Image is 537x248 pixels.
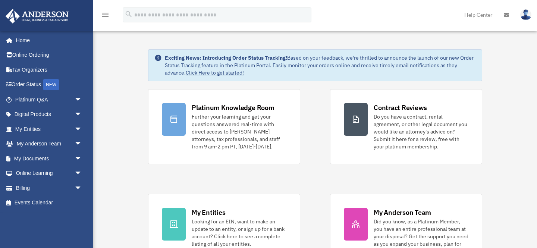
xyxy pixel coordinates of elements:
div: Contract Reviews [374,103,427,112]
img: User Pic [520,9,531,20]
div: Looking for an EIN, want to make an update to an entity, or sign up for a bank account? Click her... [192,218,286,248]
a: Platinum Knowledge Room Further your learning and get your questions answered real-time with dire... [148,89,300,164]
span: arrow_drop_down [75,151,89,166]
a: My Anderson Teamarrow_drop_down [5,136,93,151]
a: Home [5,33,89,48]
a: Digital Productsarrow_drop_down [5,107,93,122]
a: Contract Reviews Do you have a contract, rental agreement, or other legal document you would like... [330,89,482,164]
img: Anderson Advisors Platinum Portal [3,9,71,23]
div: Platinum Knowledge Room [192,103,274,112]
div: NEW [43,79,59,90]
a: Online Ordering [5,48,93,63]
a: menu [101,13,110,19]
div: Further your learning and get your questions answered real-time with direct access to [PERSON_NAM... [192,113,286,150]
a: Click Here to get started! [186,69,244,76]
a: Tax Organizers [5,62,93,77]
span: arrow_drop_down [75,180,89,196]
i: menu [101,10,110,19]
a: My Documentsarrow_drop_down [5,151,93,166]
a: Platinum Q&Aarrow_drop_down [5,92,93,107]
span: arrow_drop_down [75,92,89,107]
span: arrow_drop_down [75,166,89,181]
div: Do you have a contract, rental agreement, or other legal document you would like an attorney's ad... [374,113,468,150]
div: My Anderson Team [374,208,431,217]
i: search [125,10,133,18]
a: Events Calendar [5,195,93,210]
div: Based on your feedback, we're thrilled to announce the launch of our new Order Status Tracking fe... [165,54,476,76]
span: arrow_drop_down [75,136,89,152]
a: My Entitiesarrow_drop_down [5,122,93,136]
a: Online Learningarrow_drop_down [5,166,93,181]
a: Order StatusNEW [5,77,93,92]
strong: Exciting News: Introducing Order Status Tracking! [165,54,287,61]
span: arrow_drop_down [75,107,89,122]
span: arrow_drop_down [75,122,89,137]
a: Billingarrow_drop_down [5,180,93,195]
div: My Entities [192,208,225,217]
